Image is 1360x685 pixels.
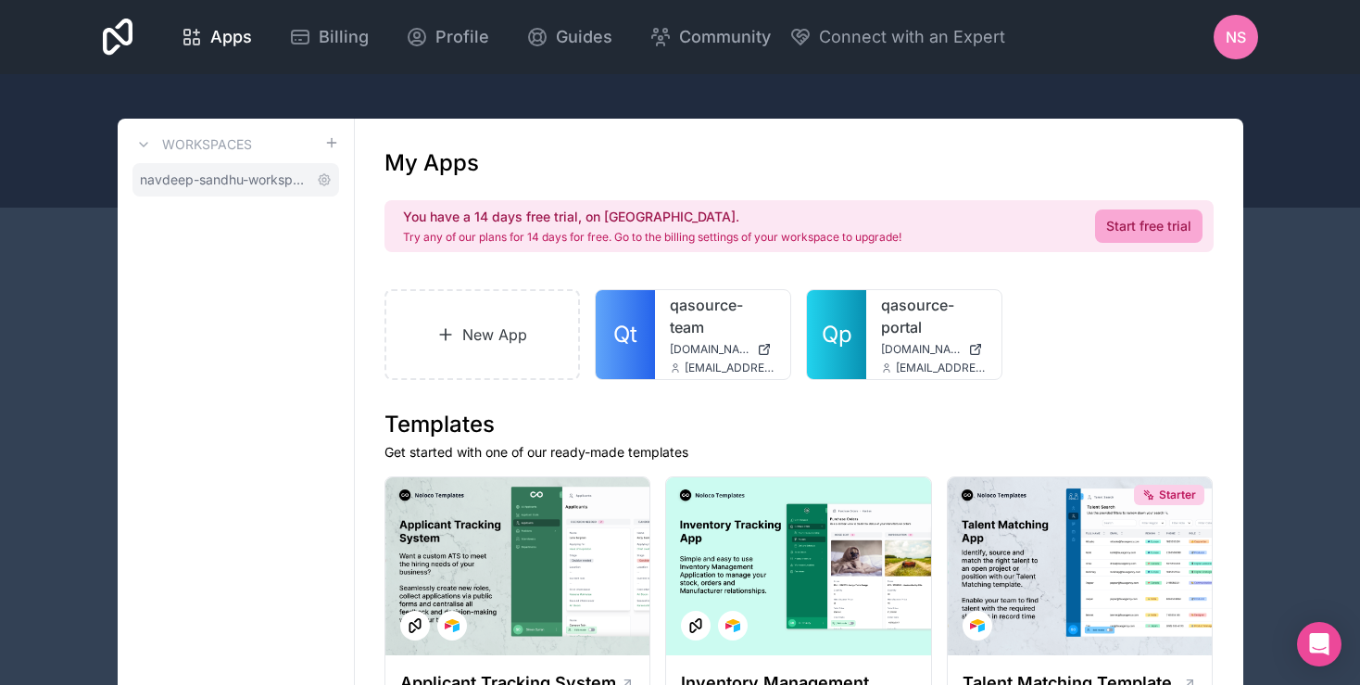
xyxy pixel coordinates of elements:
[881,294,987,338] a: qasource-portal
[319,24,369,50] span: Billing
[1095,209,1203,243] a: Start free trial
[789,24,1005,50] button: Connect with an Expert
[1226,26,1246,48] span: nS
[403,208,901,226] h2: You have a 14 days free trial, on [GEOGRAPHIC_DATA].
[384,410,1214,439] h1: Templates
[384,443,1214,462] p: Get started with one of our ready-made templates
[685,361,775,375] span: [EMAIL_ADDRESS][DOMAIN_NAME]
[1297,622,1341,666] div: Open Intercom Messenger
[725,618,740,633] img: Airtable Logo
[162,135,252,154] h3: Workspaces
[613,320,637,349] span: Qt
[166,17,267,57] a: Apps
[384,148,479,178] h1: My Apps
[511,17,627,57] a: Guides
[140,171,309,189] span: navdeep-sandhu-workspace
[819,24,1005,50] span: Connect with an Expert
[384,289,581,380] a: New App
[896,361,987,375] span: [EMAIL_ADDRESS][DOMAIN_NAME]
[445,618,460,633] img: Airtable Logo
[274,17,384,57] a: Billing
[670,342,749,357] span: [DOMAIN_NAME]
[679,24,771,50] span: Community
[822,320,852,349] span: Qp
[210,24,252,50] span: Apps
[556,24,612,50] span: Guides
[670,342,775,357] a: [DOMAIN_NAME]
[670,294,775,338] a: qasource-team
[132,163,339,197] a: navdeep-sandhu-workspace
[596,290,655,379] a: Qt
[132,133,252,156] a: Workspaces
[435,24,489,50] span: Profile
[970,618,985,633] img: Airtable Logo
[635,17,786,57] a: Community
[403,230,901,245] p: Try any of our plans for 14 days for free. Go to the billing settings of your workspace to upgrade!
[881,342,961,357] span: [DOMAIN_NAME]
[807,290,866,379] a: Qp
[881,342,987,357] a: [DOMAIN_NAME]
[391,17,504,57] a: Profile
[1159,488,1196,502] span: Starter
